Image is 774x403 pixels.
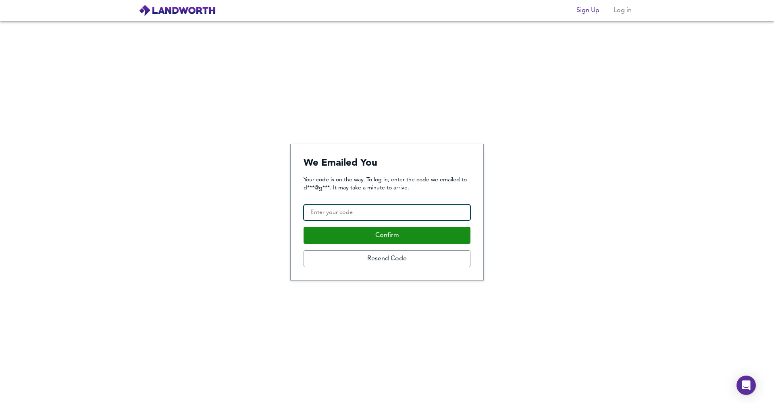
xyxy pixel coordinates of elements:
[304,227,470,244] button: Confirm
[737,376,756,395] div: Open Intercom Messenger
[304,176,470,192] p: Your code is on the way. To log in, enter the code we emailed to d***@g***. It may take a minute ...
[304,205,470,221] input: Enter your code
[304,250,470,267] button: Resend Code
[613,5,632,16] span: Log in
[139,4,216,17] img: logo
[573,2,603,19] button: Sign Up
[304,157,470,169] h4: We Emailed You
[610,2,635,19] button: Log in
[576,5,599,16] span: Sign Up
